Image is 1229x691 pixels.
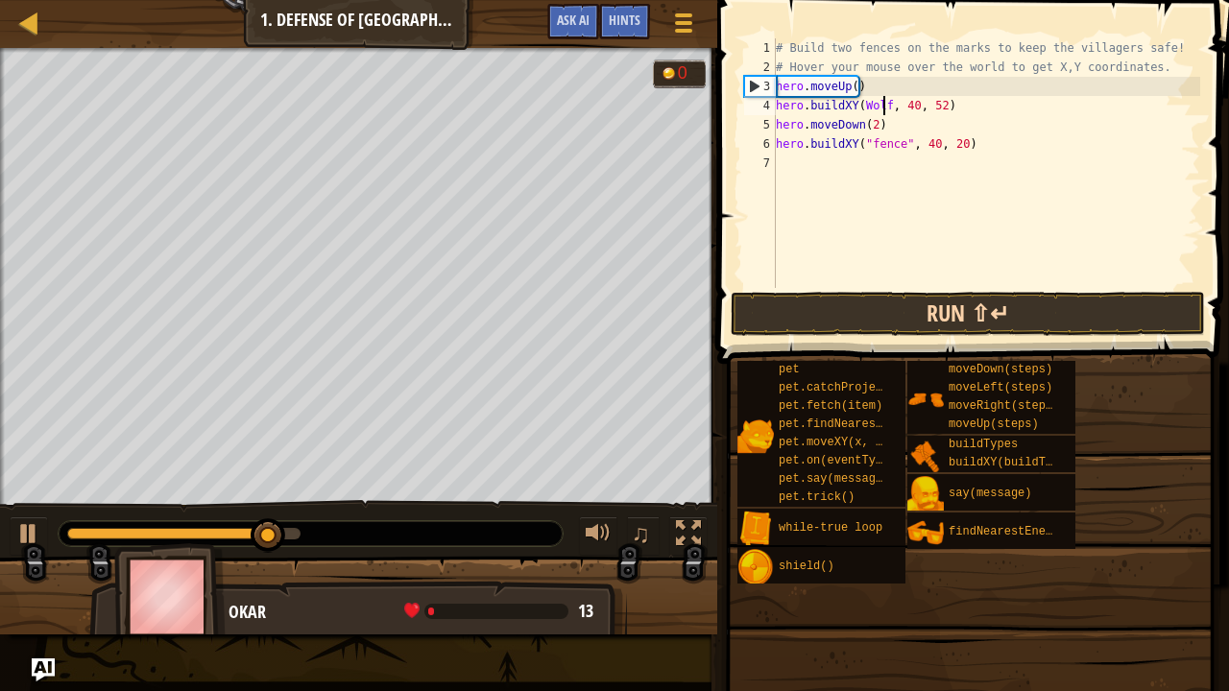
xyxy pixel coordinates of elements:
[745,77,776,96] div: 3
[949,363,1052,376] span: moveDown(steps)
[660,4,708,49] button: Show game menu
[907,514,944,551] img: portrait.png
[744,38,776,58] div: 1
[779,399,882,413] span: pet.fetch(item)
[779,560,834,573] span: shield()
[907,438,944,474] img: portrait.png
[579,516,617,556] button: Adjust volume
[949,417,1039,431] span: moveUp(steps)
[114,543,226,650] img: thang_avatar_frame.png
[907,476,944,512] img: portrait.png
[949,525,1073,538] span: findNearestEnemy()
[669,516,708,556] button: Toggle fullscreen
[557,11,590,29] span: Ask AI
[907,381,944,417] img: portrait.png
[547,4,599,39] button: Ask AI
[779,436,889,449] span: pet.moveXY(x, y)
[731,292,1205,336] button: Run ⇧↵
[737,511,774,547] img: portrait.png
[744,58,776,77] div: 2
[779,490,855,504] span: pet.trick()
[678,65,697,83] div: 0
[779,417,965,431] span: pet.findNearestByType(type)
[627,516,660,556] button: ♫
[32,658,55,681] button: Ask AI
[779,454,958,467] span: pet.on(eventType, handler)
[10,516,48,556] button: Ctrl + P: Play
[229,600,608,625] div: Okar
[779,363,800,376] span: pet
[949,456,1115,469] span: buildXY(buildType, x, y)
[737,549,774,585] img: portrait.png
[578,599,593,623] span: 13
[404,603,593,620] div: health: 12.7 / 283
[744,134,776,154] div: 6
[744,154,776,173] div: 7
[779,521,882,535] span: while-true loop
[653,60,706,88] div: Team 'humans' has 0 gold.
[744,96,776,115] div: 4
[609,11,640,29] span: Hints
[949,399,1059,413] span: moveRight(steps)
[631,519,650,548] span: ♫
[779,472,889,486] span: pet.say(message)
[949,438,1018,451] span: buildTypes
[949,381,1052,394] span: moveLeft(steps)
[737,417,774,454] img: portrait.png
[744,115,776,134] div: 5
[949,487,1031,500] span: say(message)
[779,381,958,394] span: pet.catchProjectile(arrow)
